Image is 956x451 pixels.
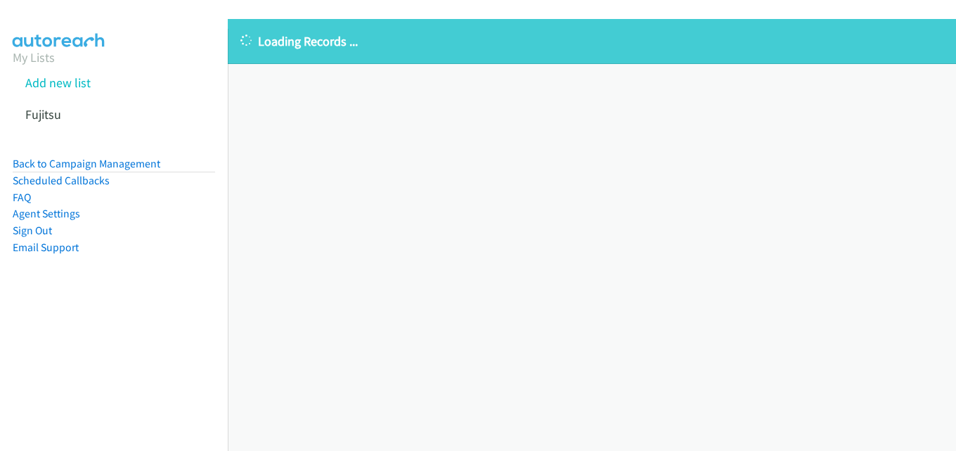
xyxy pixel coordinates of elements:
a: Back to Campaign Management [13,157,160,170]
a: Agent Settings [13,207,80,220]
a: Scheduled Callbacks [13,174,110,187]
a: FAQ [13,191,31,204]
a: Sign Out [13,224,52,237]
a: Email Support [13,241,79,254]
p: Loading Records ... [240,32,943,51]
a: Fujitsu [25,106,61,122]
a: Add new list [25,75,91,91]
a: My Lists [13,49,55,65]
